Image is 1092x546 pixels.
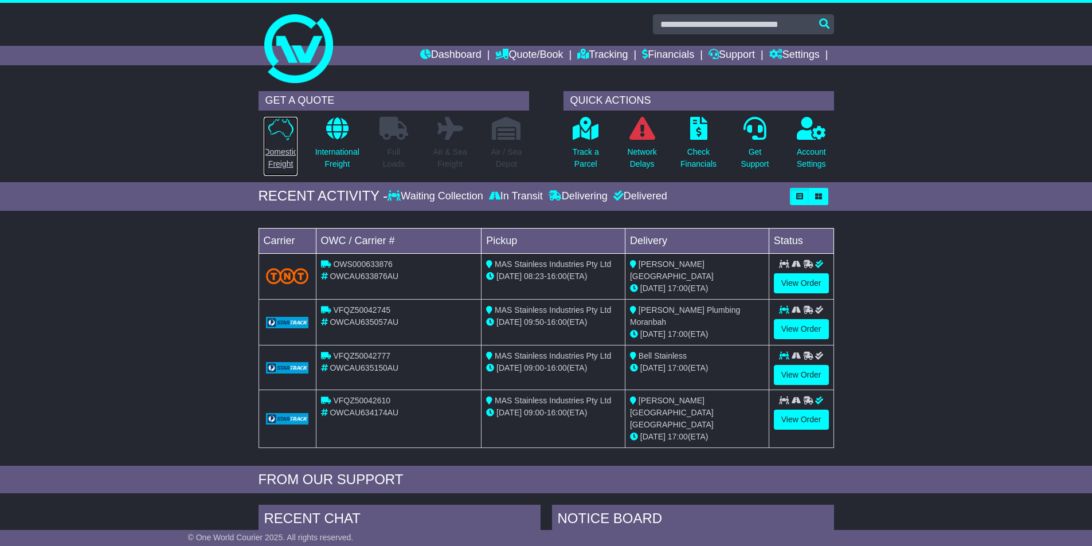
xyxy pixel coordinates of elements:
[333,396,390,405] span: VFQZ50042610
[668,329,688,339] span: 17:00
[680,116,717,176] a: CheckFinancials
[524,272,544,281] span: 08:23
[547,363,567,372] span: 16:00
[630,305,740,327] span: [PERSON_NAME] Plumbing Moranbah
[610,190,667,203] div: Delivered
[266,268,309,284] img: TNT_Domestic.png
[774,365,829,385] a: View Order
[524,363,544,372] span: 09:00
[495,396,611,405] span: MAS Stainless Industries Pty Ltd
[547,408,567,417] span: 16:00
[572,116,600,176] a: Track aParcel
[740,116,769,176] a: GetSupport
[774,273,829,293] a: View Order
[496,272,522,281] span: [DATE]
[433,146,467,170] p: Air & Sea Freight
[333,260,393,269] span: OWS000633876
[524,408,544,417] span: 09:00
[266,362,309,374] img: GetCarrierServiceLogo
[486,407,620,419] div: - (ETA)
[668,284,688,293] span: 17:00
[630,362,764,374] div: (ETA)
[495,351,611,360] span: MAS Stainless Industries Pty Ltd
[640,329,666,339] span: [DATE]
[491,146,522,170] p: Air / Sea Depot
[496,408,522,417] span: [DATE]
[630,328,764,340] div: (ETA)
[741,146,769,170] p: Get Support
[627,146,656,170] p: Network Delays
[259,91,529,111] div: GET A QUOTE
[333,351,390,360] span: VFQZ50042777
[796,116,827,176] a: AccountSettings
[420,46,482,65] a: Dashboard
[630,260,714,281] span: [PERSON_NAME][GEOGRAPHIC_DATA]
[547,317,567,327] span: 16:00
[495,260,611,269] span: MAS Stainless Industries Pty Ltd
[524,317,544,327] span: 09:50
[379,146,408,170] p: Full Loads
[388,190,486,203] div: Waiting Collection
[627,116,657,176] a: NetworkDelays
[496,317,522,327] span: [DATE]
[769,46,820,65] a: Settings
[630,396,714,429] span: [PERSON_NAME][GEOGRAPHIC_DATA] [GEOGRAPHIC_DATA]
[315,116,360,176] a: InternationalFreight
[630,431,764,443] div: (ETA)
[640,284,666,293] span: [DATE]
[486,270,620,282] div: - (ETA)
[259,228,316,253] td: Carrier
[486,190,546,203] div: In Transit
[774,319,829,339] a: View Order
[316,228,482,253] td: OWC / Carrier #
[259,505,541,536] div: RECENT CHAT
[263,116,298,176] a: DomesticFreight
[640,432,666,441] span: [DATE]
[577,46,628,65] a: Tracking
[640,363,666,372] span: [DATE]
[495,46,563,65] a: Quote/Book
[625,228,769,253] td: Delivery
[486,316,620,328] div: - (ETA)
[546,190,610,203] div: Delivering
[668,363,688,372] span: 17:00
[264,146,297,170] p: Domestic Freight
[330,317,398,327] span: OWCAU635057AU
[330,363,398,372] span: OWCAU635150AU
[188,533,354,542] span: © One World Courier 2025. All rights reserved.
[259,188,388,205] div: RECENT ACTIVITY -
[330,408,398,417] span: OWCAU634174AU
[552,505,834,536] div: NOTICE BOARD
[486,362,620,374] div: - (ETA)
[639,351,687,360] span: Bell Stainless
[668,432,688,441] span: 17:00
[259,472,834,488] div: FROM OUR SUPPORT
[266,317,309,328] img: GetCarrierServiceLogo
[333,305,390,315] span: VFQZ50042745
[482,228,625,253] td: Pickup
[563,91,834,111] div: QUICK ACTIONS
[709,46,755,65] a: Support
[573,146,599,170] p: Track a Parcel
[547,272,567,281] span: 16:00
[642,46,694,65] a: Financials
[769,228,833,253] td: Status
[315,146,359,170] p: International Freight
[774,410,829,430] a: View Order
[266,413,309,425] img: GetCarrierServiceLogo
[680,146,717,170] p: Check Financials
[797,146,826,170] p: Account Settings
[495,305,611,315] span: MAS Stainless Industries Pty Ltd
[630,282,764,294] div: (ETA)
[330,272,398,281] span: OWCAU633876AU
[496,363,522,372] span: [DATE]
